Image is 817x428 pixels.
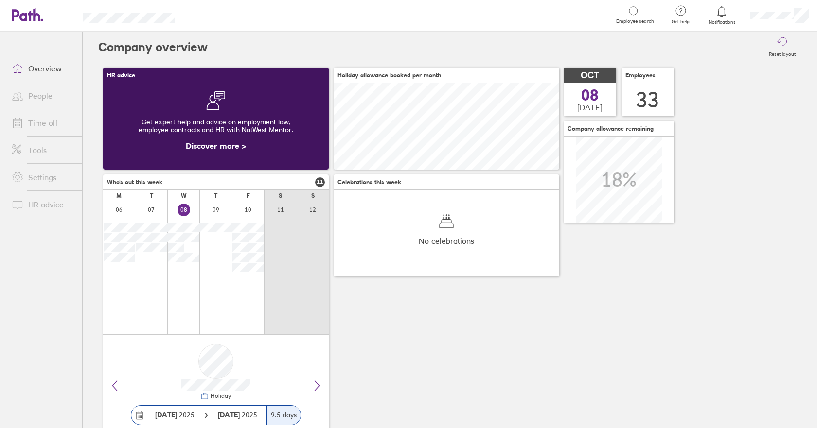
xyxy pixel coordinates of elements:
span: 2025 [218,411,257,419]
span: Company allowance remaining [568,125,654,132]
div: S [279,192,282,199]
div: Search [201,10,226,19]
strong: [DATE] [218,411,242,419]
span: [DATE] [577,103,603,112]
span: 2025 [155,411,195,419]
div: T [150,192,153,199]
h2: Company overview [98,32,208,63]
a: Settings [4,168,82,187]
a: Overview [4,59,82,78]
button: Reset layout [763,32,801,63]
span: Celebrations this week [337,179,401,186]
div: S [311,192,315,199]
div: 9.5 days [266,406,301,425]
a: Discover more > [186,141,246,151]
span: Get help [665,19,696,25]
span: Employees [625,72,656,79]
span: Holiday allowance booked per month [337,72,441,79]
span: 11 [315,177,325,187]
span: Notifications [706,19,738,25]
span: HR advice [107,72,135,79]
div: T [214,192,217,199]
a: Tools [4,140,82,160]
a: Time off [4,113,82,133]
strong: [DATE] [155,411,177,419]
a: Notifications [706,5,738,25]
a: HR advice [4,195,82,214]
span: 08 [581,87,599,103]
span: OCT [581,70,599,81]
label: Reset layout [763,49,801,57]
span: No celebrations [419,237,474,245]
div: F [247,192,250,199]
span: Who's out this week [107,179,162,186]
div: M [116,192,122,199]
div: W [181,192,187,199]
div: Holiday [209,393,231,399]
div: Get expert help and advice on employment law, employee contracts and HR with NatWest Mentor. [111,110,321,141]
div: 33 [636,87,659,112]
a: People [4,86,82,105]
span: Employee search [616,18,654,24]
